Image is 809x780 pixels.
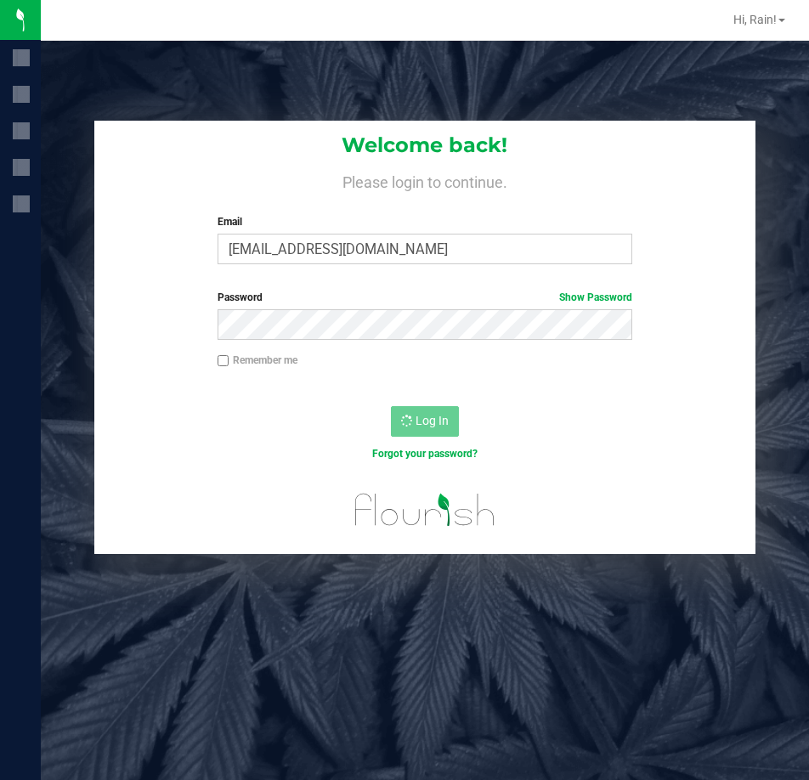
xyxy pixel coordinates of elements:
[218,291,263,303] span: Password
[218,355,229,367] input: Remember me
[559,291,632,303] a: Show Password
[94,134,755,156] h1: Welcome back!
[372,448,478,460] a: Forgot your password?
[218,214,633,229] label: Email
[391,406,459,437] button: Log In
[94,170,755,190] h4: Please login to continue.
[416,414,449,427] span: Log In
[342,479,508,540] img: flourish_logo.svg
[733,13,777,26] span: Hi, Rain!
[218,353,297,368] label: Remember me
